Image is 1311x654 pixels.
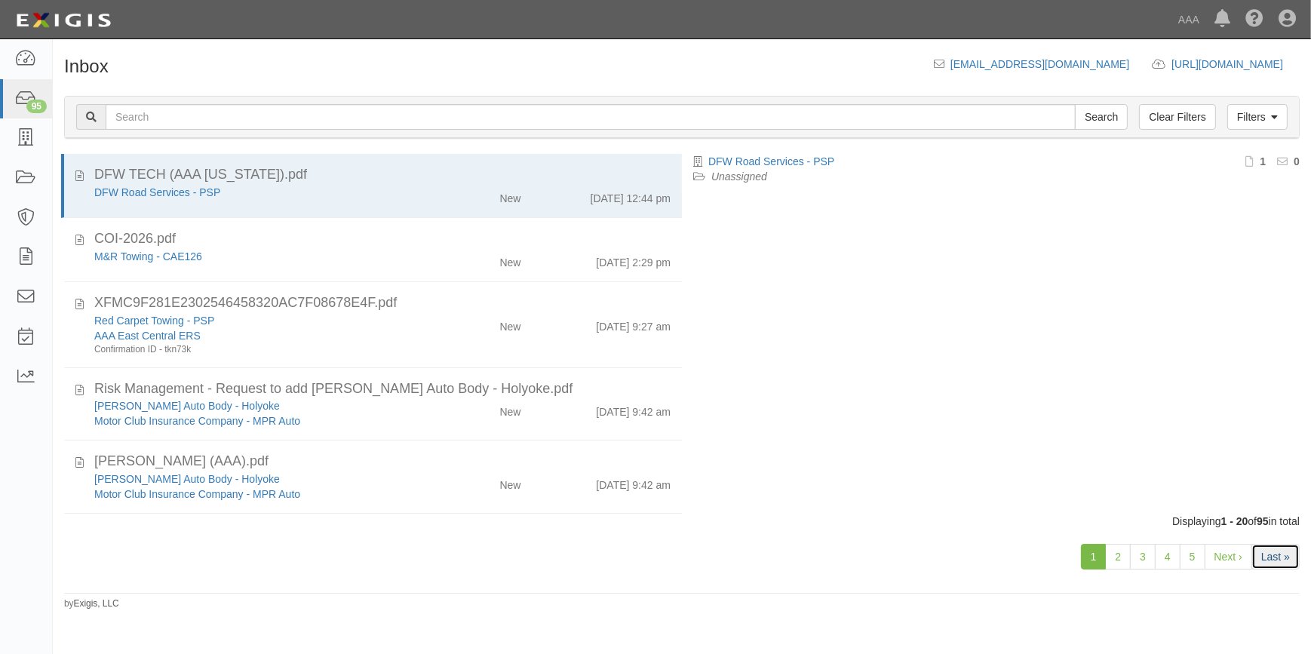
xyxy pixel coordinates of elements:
a: Filters [1227,104,1288,130]
div: Displaying of in total [53,514,1311,529]
a: [PERSON_NAME] Auto Body - Holyoke [94,400,280,412]
div: Oliver Auto Body - Holyoke [94,398,421,413]
div: New [499,398,520,419]
div: [DATE] 9:42 am [596,398,671,419]
a: [URL][DOMAIN_NAME] [1171,58,1300,70]
div: Oliver Auto Body - Holyoke [94,471,421,487]
div: AAA East Central ERS [94,328,421,343]
div: Oliver (AAA).pdf [94,452,671,471]
div: [DATE] 9:42 am [596,471,671,493]
a: DFW Road Services - PSP [94,186,220,198]
a: DFW Road Services - PSP [708,155,834,167]
div: New [499,249,520,270]
a: Red Carpet Towing - PSP [94,315,214,327]
div: Motor Club Insurance Company - MPR Auto [94,487,421,502]
div: New [499,185,520,206]
small: by [64,597,119,610]
div: Confirmation ID - tkn73k [94,343,421,356]
div: Motor Club Insurance Company - MPR Auto [94,413,421,428]
div: [DATE] 12:44 pm [591,185,671,206]
a: [PERSON_NAME] Auto Body - Holyoke [94,473,280,485]
a: Unassigned [711,170,767,183]
div: Risk Management - Request to add Oliver Auto Body - Holyoke.pdf [94,379,671,399]
h1: Inbox [64,57,109,76]
div: M&R Towing - CAE126 [94,249,421,264]
a: 2 [1105,544,1131,570]
img: logo-5460c22ac91f19d4615b14bd174203de0afe785f0fc80cf4dbbc73dc1793850b.png [11,7,115,34]
div: New [499,313,520,334]
div: New [499,471,520,493]
a: [EMAIL_ADDRESS][DOMAIN_NAME] [950,58,1129,70]
b: 1 - 20 [1221,515,1248,527]
a: M&R Towing - CAE126 [94,250,202,263]
a: 5 [1180,544,1205,570]
a: Clear Filters [1139,104,1215,130]
a: Motor Club Insurance Company - MPR Auto [94,415,300,427]
a: Last » [1251,544,1300,570]
a: 3 [1130,544,1156,570]
a: 4 [1155,544,1181,570]
i: Help Center - Complianz [1245,11,1263,29]
b: 0 [1294,155,1300,167]
a: AAA East Central ERS [94,330,201,342]
a: AAA [1171,5,1207,35]
a: Next › [1205,544,1252,570]
div: XFMC9F281E2302546458320AC7F08678E4F.pdf [94,293,671,313]
b: 95 [1257,515,1269,527]
a: 1 [1081,544,1107,570]
a: Motor Club Insurance Company - MPR Auto [94,488,300,500]
div: Red Carpet Towing - PSP [94,313,421,328]
div: DFW Road Services - PSP [94,185,421,200]
a: Exigis, LLC [74,598,119,609]
div: COI-2026.pdf [94,229,671,249]
b: 1 [1260,155,1266,167]
div: [DATE] 9:27 am [596,313,671,334]
div: DFW TECH (AAA TEXAS).pdf [94,165,671,185]
div: 95 [26,100,47,113]
input: Search [1075,104,1128,130]
input: Search [106,104,1076,130]
div: [DATE] 2:29 pm [596,249,671,270]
